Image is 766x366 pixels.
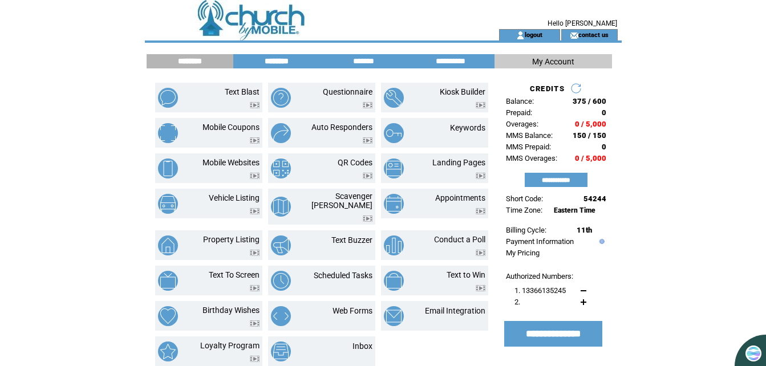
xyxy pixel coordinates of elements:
img: loyalty-program.png [158,341,178,361]
img: scavenger-hunt.png [271,197,291,217]
img: video.png [476,250,485,256]
span: Eastern Time [554,206,595,214]
span: Balance: [506,97,534,105]
a: Email Integration [425,306,485,315]
span: 0 / 5,000 [575,120,606,128]
img: video.png [250,356,260,362]
img: video.png [363,173,372,179]
img: video.png [476,285,485,291]
span: Short Code: [506,194,543,203]
a: Loyalty Program [200,341,260,350]
span: MMS Balance: [506,131,553,140]
img: video.png [250,320,260,327]
a: Birthday Wishes [202,306,260,315]
img: video.png [250,285,260,291]
span: 0 / 5,000 [575,154,606,162]
span: Billing Cycle: [506,226,546,234]
img: video.png [250,102,260,108]
img: video.png [250,250,260,256]
a: Keywords [450,123,485,132]
a: Vehicle Listing [209,193,260,202]
img: property-listing.png [158,235,178,255]
a: Conduct a Poll [434,235,485,244]
span: 54244 [583,194,606,203]
img: text-to-win.png [384,271,404,291]
span: CREDITS [530,84,565,93]
span: 2. [514,298,520,306]
a: Text Blast [225,87,260,96]
a: contact us [578,31,609,38]
img: conduct-a-poll.png [384,235,404,255]
span: Prepaid: [506,108,532,117]
span: 0 [602,108,606,117]
img: email-integration.png [384,306,404,326]
a: Auto Responders [311,123,372,132]
span: 150 / 150 [573,131,606,140]
a: My Pricing [506,249,540,257]
img: help.gif [597,239,605,244]
a: Scavenger [PERSON_NAME] [311,192,372,210]
a: Text To Screen [209,270,260,279]
span: 11th [577,226,592,234]
a: Questionnaire [323,87,372,96]
span: Overages: [506,120,538,128]
a: Mobile Coupons [202,123,260,132]
img: mobile-websites.png [158,158,178,178]
img: video.png [250,208,260,214]
img: text-blast.png [158,88,178,108]
span: Authorized Numbers: [506,272,573,280]
span: Hello [PERSON_NAME] [548,19,617,27]
img: landing-pages.png [384,158,404,178]
img: web-forms.png [271,306,291,326]
img: birthday-wishes.png [158,306,178,326]
a: Kiosk Builder [440,87,485,96]
img: qr-codes.png [271,158,291,178]
a: Inbox [352,341,372,351]
img: mobile-coupons.png [158,123,178,143]
a: Payment Information [506,237,574,246]
span: 375 / 600 [573,97,606,105]
img: auto-responders.png [271,123,291,143]
img: video.png [363,215,372,222]
img: scheduled-tasks.png [271,271,291,291]
a: logout [525,31,542,38]
img: appointments.png [384,194,404,214]
img: video.png [476,102,485,108]
img: kiosk-builder.png [384,88,404,108]
span: 1. 13366135245 [514,286,566,295]
img: video.png [250,137,260,144]
span: MMS Prepaid: [506,143,551,151]
img: video.png [476,208,485,214]
img: contact_us_icon.gif [570,31,578,40]
img: inbox.png [271,341,291,361]
span: My Account [532,57,574,66]
a: Property Listing [203,235,260,244]
img: account_icon.gif [516,31,525,40]
img: video.png [363,137,372,144]
img: text-buzzer.png [271,235,291,255]
a: Text Buzzer [331,235,372,245]
a: Landing Pages [432,158,485,167]
img: keywords.png [384,123,404,143]
a: Text to Win [447,270,485,279]
a: Appointments [435,193,485,202]
img: video.png [476,173,485,179]
span: Time Zone: [506,206,542,214]
a: Mobile Websites [202,158,260,167]
img: video.png [363,102,372,108]
span: MMS Overages: [506,154,557,162]
a: Scheduled Tasks [314,271,372,280]
a: QR Codes [338,158,372,167]
img: video.png [250,173,260,179]
a: Web Forms [333,306,372,315]
span: 0 [602,143,606,151]
img: text-to-screen.png [158,271,178,291]
img: questionnaire.png [271,88,291,108]
img: vehicle-listing.png [158,194,178,214]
